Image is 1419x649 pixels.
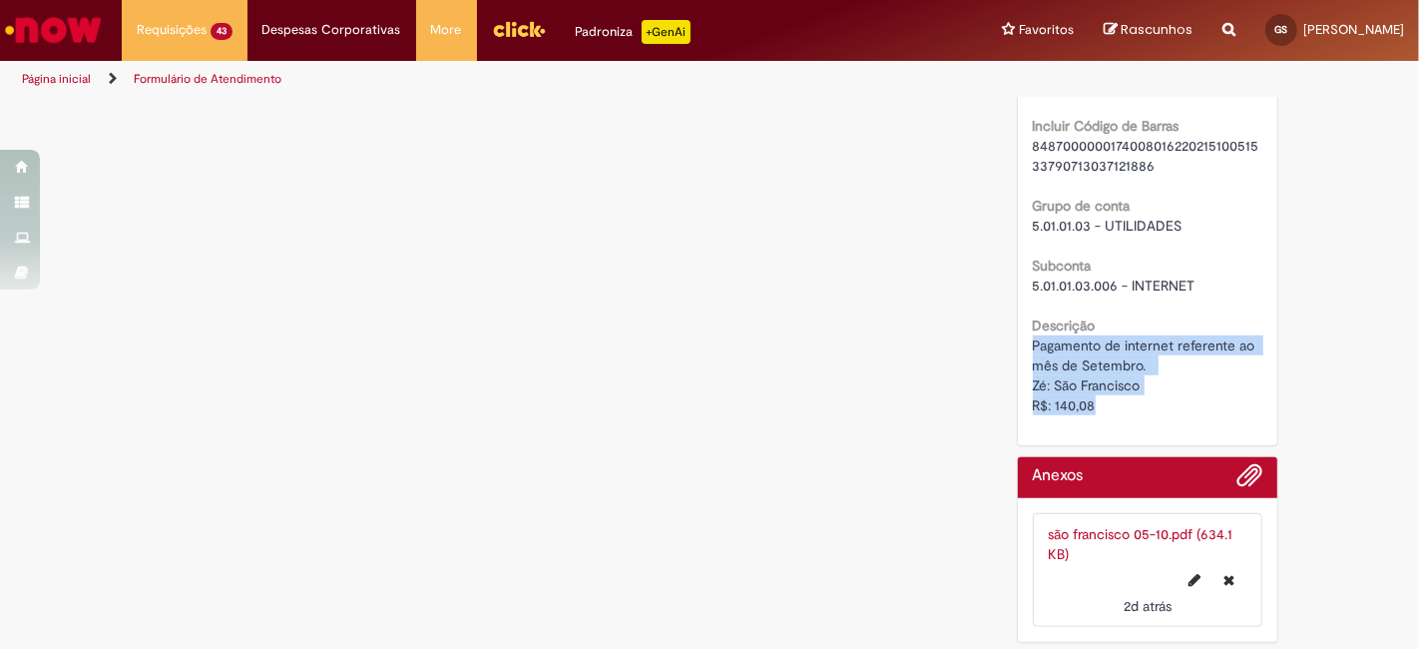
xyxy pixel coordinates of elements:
b: Incluir Código de Barras [1033,117,1180,135]
span: Rascunhos [1121,20,1192,39]
span: 2d atrás [1124,597,1172,615]
a: Página inicial [22,71,91,87]
img: ServiceNow [2,10,105,50]
b: Grupo de conta [1033,197,1131,215]
span: 848700000017400801622021510051533790713037121886 [1033,137,1259,175]
span: Favoritos [1019,20,1074,40]
b: Descrição [1033,317,1096,334]
p: +GenAi [642,20,691,44]
span: Despesas Corporativas [262,20,401,40]
span: 5.01.01.03.006 - INTERNET [1033,277,1195,295]
a: são francisco 05-10.pdf (634.1 KB) [1049,525,1233,563]
img: click_logo_yellow_360x200.png [492,14,546,44]
button: Editar nome de arquivo são francisco 05-10.pdf [1177,564,1212,596]
span: Requisições [137,20,207,40]
a: Formulário de Atendimento [134,71,281,87]
h2: Anexos [1033,467,1084,485]
span: GS [1275,23,1288,36]
span: Pagamento de internet referente ao mês de Setembro. Zé: São Francisco R$: 140,08 [1033,336,1259,414]
time: 29/09/2025 13:58:50 [1124,597,1172,615]
span: 43 [211,23,233,40]
div: Padroniza [576,20,691,44]
b: Subconta [1033,257,1092,275]
span: [PERSON_NAME] [1303,21,1404,38]
a: Rascunhos [1104,21,1192,40]
span: 5.01.01.03 - UTILIDADES [1033,217,1182,235]
button: Adicionar anexos [1236,462,1262,498]
ul: Trilhas de página [15,61,931,98]
span: More [431,20,462,40]
button: Excluir são francisco 05-10.pdf [1211,564,1246,596]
